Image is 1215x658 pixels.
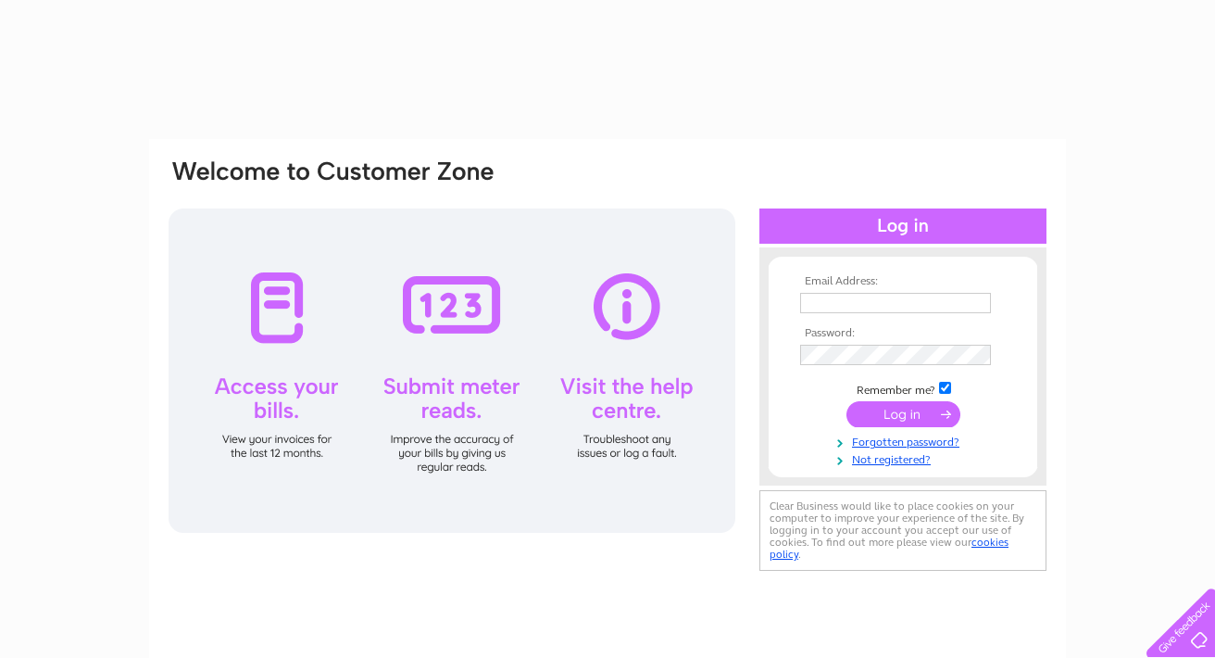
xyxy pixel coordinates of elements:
[795,327,1010,340] th: Password:
[800,432,1010,449] a: Forgotten password?
[759,490,1046,571] div: Clear Business would like to place cookies on your computer to improve your experience of the sit...
[846,401,960,427] input: Submit
[795,275,1010,288] th: Email Address:
[800,449,1010,467] a: Not registered?
[795,379,1010,398] td: Remember me?
[770,536,1008,561] a: cookies policy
